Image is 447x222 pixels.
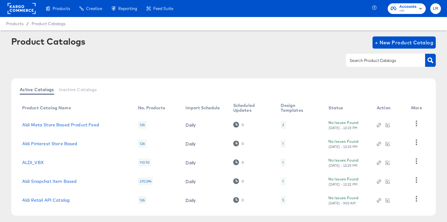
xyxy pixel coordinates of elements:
[22,160,44,165] a: ALDI_VBX
[281,121,286,129] div: 2
[233,141,244,146] div: 0
[53,6,70,11] span: Products
[138,196,146,204] div: 126
[282,122,284,127] div: 2
[22,105,71,110] div: Product Catalog Name
[138,105,165,110] div: No. Products
[138,121,146,129] div: 126
[348,57,413,64] input: Search Product Catalogs
[399,9,417,13] span: Aldi
[233,197,244,203] div: 0
[399,4,417,10] span: Accounts
[430,3,441,14] button: LR
[282,160,284,165] div: 1
[233,122,244,128] div: 0
[241,198,244,202] div: 0
[22,141,78,146] a: Aldi Pinterest Store Based
[138,177,153,185] div: 270294
[6,21,23,26] span: Products
[22,179,77,184] a: Aldi Snapchat Item Based
[86,6,102,11] span: Creative
[433,5,438,12] span: LR
[241,160,244,165] div: 0
[372,36,436,49] button: + New Product Catalog
[282,179,284,184] div: 1
[138,159,151,166] div: 11070
[23,21,32,26] span: /
[181,153,228,172] td: Daily
[153,6,173,11] span: Feed Suite
[281,159,285,166] div: 1
[11,36,85,46] div: Product Catalogs
[388,3,426,14] button: AccountsAldi
[181,115,228,134] td: Daily
[281,196,286,204] div: 5
[22,198,70,203] a: Aldi Retail API Catalog
[181,172,228,191] td: Daily
[181,191,228,210] td: Daily
[138,140,146,148] div: 126
[118,6,137,11] span: Reporting
[233,103,269,113] div: Scheduled Updates
[185,105,220,110] div: Import Schedule
[32,21,65,26] a: Product Catalogs
[59,87,97,92] span: Inactive Catalogs
[22,122,99,127] a: Aldi Meta Store Based Product Feed
[20,87,54,92] span: Active Catalogs
[241,179,244,183] div: 0
[324,101,372,115] th: Status
[282,198,284,203] div: 5
[233,159,244,165] div: 0
[281,140,285,148] div: 1
[282,141,284,146] div: 1
[372,101,406,115] th: Action
[375,38,434,47] span: + New Product Catalog
[233,178,244,184] div: 0
[241,142,244,146] div: 0
[181,134,228,153] td: Daily
[406,101,429,115] th: More
[241,123,244,127] div: 0
[281,103,316,113] div: Design Templates
[281,177,285,185] div: 1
